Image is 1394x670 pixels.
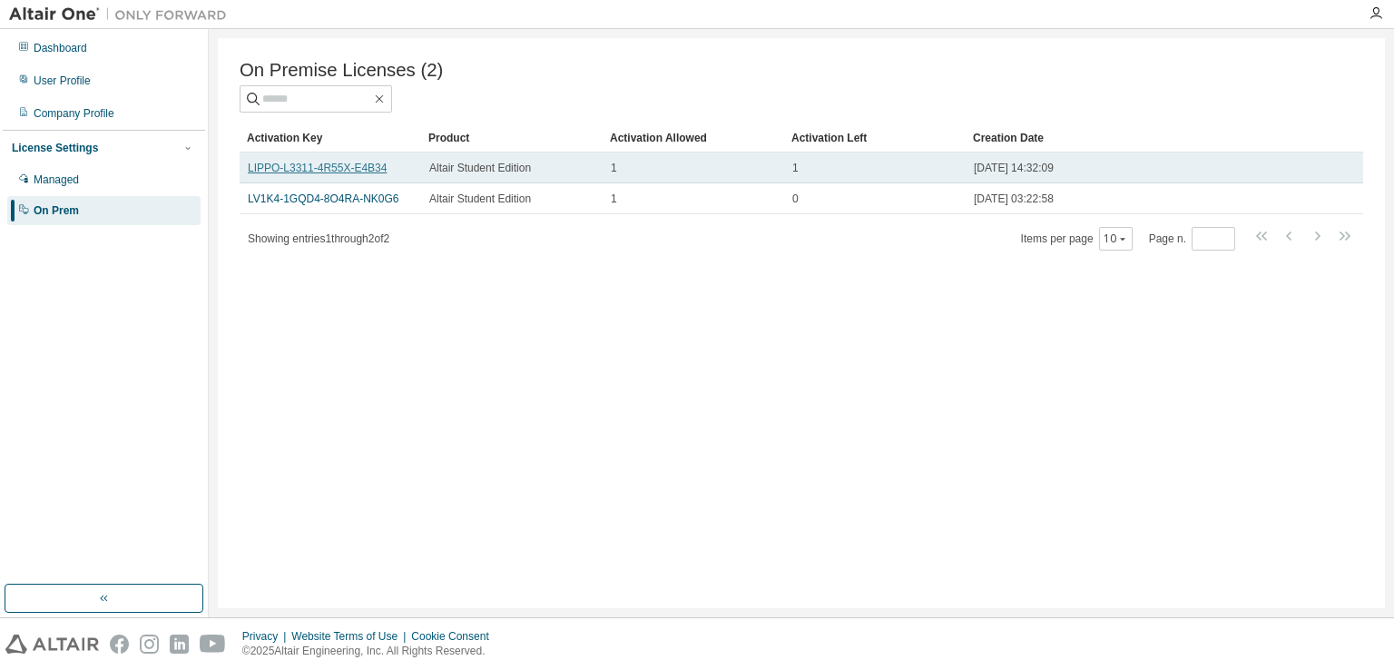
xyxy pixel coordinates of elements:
[429,161,531,175] span: Altair Student Edition
[248,192,399,205] a: LV1K4-1GQD4-8O4RA-NK0G6
[34,41,87,55] div: Dashboard
[12,141,98,155] div: License Settings
[248,232,389,245] span: Showing entries 1 through 2 of 2
[1021,227,1133,251] span: Items per page
[974,192,1054,206] span: [DATE] 03:22:58
[291,629,411,644] div: Website Terms of Use
[611,192,617,206] span: 1
[411,629,499,644] div: Cookie Consent
[9,5,236,24] img: Altair One
[1104,232,1128,246] button: 10
[791,123,958,153] div: Activation Left
[611,161,617,175] span: 1
[429,192,531,206] span: Altair Student Edition
[247,123,414,153] div: Activation Key
[242,644,500,659] p: © 2025 Altair Engineering, Inc. All Rights Reserved.
[792,161,799,175] span: 1
[792,192,799,206] span: 0
[1149,227,1235,251] span: Page n.
[428,123,595,153] div: Product
[248,162,387,174] a: LIPPO-L3311-4R55X-E4B34
[34,106,114,121] div: Company Profile
[34,74,91,88] div: User Profile
[110,635,129,654] img: facebook.svg
[973,123,1283,153] div: Creation Date
[34,172,79,187] div: Managed
[34,203,79,218] div: On Prem
[5,635,99,654] img: altair_logo.svg
[140,635,159,654] img: instagram.svg
[610,123,777,153] div: Activation Allowed
[242,629,291,644] div: Privacy
[974,161,1054,175] span: [DATE] 14:32:09
[170,635,189,654] img: linkedin.svg
[200,635,226,654] img: youtube.svg
[240,60,443,81] span: On Premise Licenses (2)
